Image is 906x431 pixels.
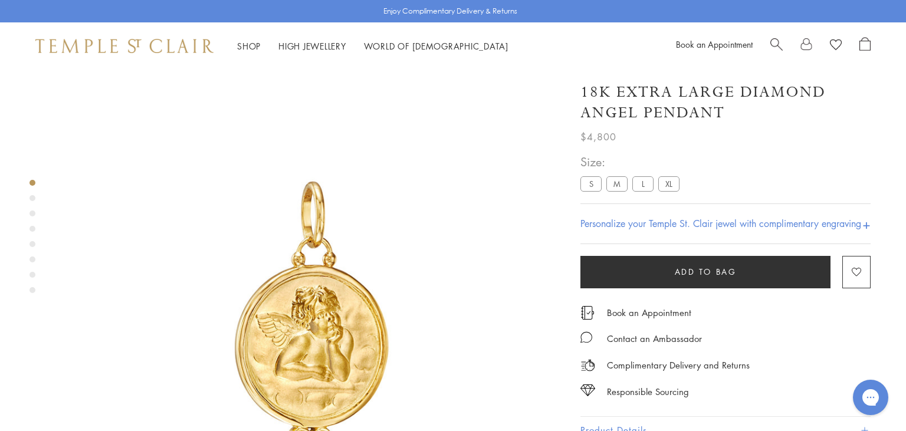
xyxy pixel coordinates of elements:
p: Enjoy Complimentary Delivery & Returns [383,5,517,17]
label: XL [658,177,679,192]
img: icon_sourcing.svg [580,384,595,396]
h4: Personalize your Temple St. Clair jewel with complimentary engraving [580,217,861,231]
div: Contact an Ambassador [607,331,702,346]
h4: + [862,213,871,235]
button: Add to bag [580,256,830,288]
a: Book an Appointment [676,38,753,50]
a: Open Shopping Bag [859,37,871,55]
label: S [580,177,602,192]
img: icon_delivery.svg [580,358,595,373]
a: Search [770,37,783,55]
label: L [632,177,654,192]
label: M [606,177,628,192]
p: Complimentary Delivery and Returns [607,358,750,373]
span: $4,800 [580,129,616,144]
img: icon_appointment.svg [580,306,595,320]
div: Product gallery navigation [29,177,35,302]
nav: Main navigation [237,39,508,54]
a: World of [DEMOGRAPHIC_DATA]World of [DEMOGRAPHIC_DATA] [364,40,508,52]
span: Add to bag [675,266,737,279]
img: MessageIcon-01_2.svg [580,331,592,343]
span: Size: [580,153,684,172]
img: Temple St. Clair [35,39,214,53]
iframe: Gorgias live chat messenger [847,376,894,419]
a: Book an Appointment [607,307,691,320]
a: High JewelleryHigh Jewellery [278,40,346,52]
a: View Wishlist [830,37,842,55]
h1: 18K Extra Large Diamond Angel Pendant [580,82,871,123]
a: ShopShop [237,40,261,52]
div: Responsible Sourcing [607,384,689,399]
